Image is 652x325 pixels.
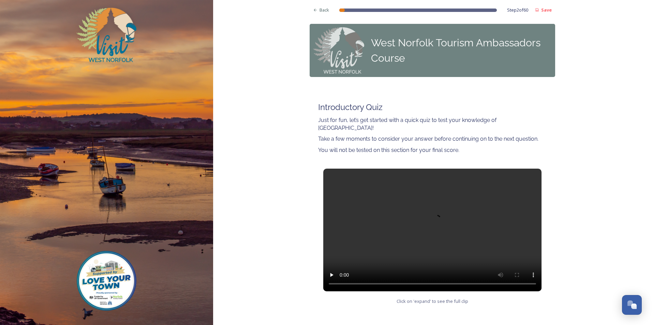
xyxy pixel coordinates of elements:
[318,102,547,113] h2: Introductory Quiz
[318,117,547,132] p: Just for fun, let’s get started with a quick quiz to test your knowledge of [GEOGRAPHIC_DATA]!
[541,7,552,13] strong: Save
[371,35,552,66] div: West Norfolk Tourism Ambassadors Course
[313,27,364,74] img: Step-0_VWN_Logo_for_Panel%20on%20all%20steps.png
[507,7,528,13] span: Step 2 of 60
[318,135,547,143] p: Take a few moments to consider your answer before continuing on to the next question.
[397,298,468,305] span: Click on 'expand' to see the full clip
[622,295,642,315] button: Open Chat
[318,146,547,154] p: You will not be tested on this section for your final score.
[320,7,329,13] span: Back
